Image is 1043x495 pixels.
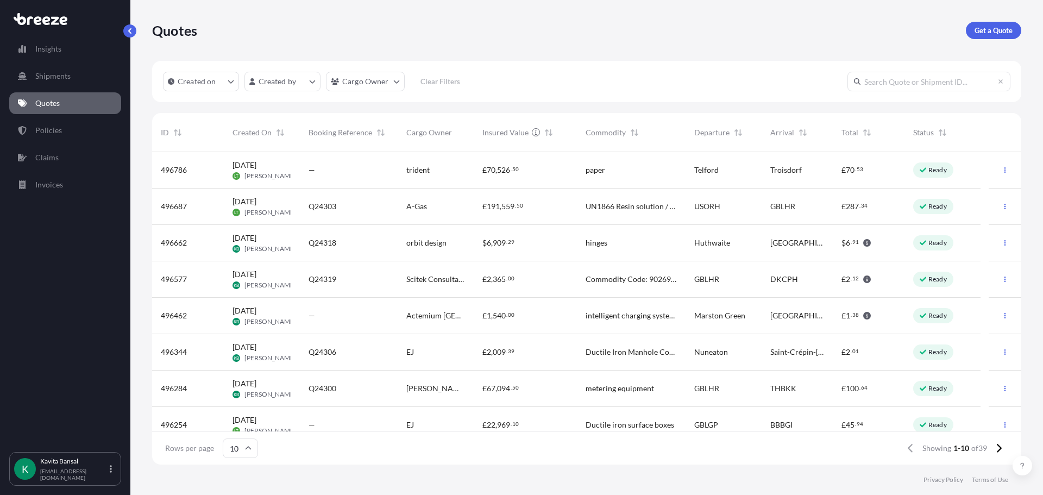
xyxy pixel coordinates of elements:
[846,385,859,392] span: 100
[233,269,256,280] span: [DATE]
[508,313,514,317] span: 00
[846,421,854,429] span: 45
[244,317,296,326] span: [PERSON_NAME]
[35,152,59,163] p: Claims
[163,72,239,91] button: createdOn Filter options
[493,312,506,319] span: 540
[971,443,987,454] span: of 39
[35,71,71,82] p: Shipments
[694,274,719,285] span: GBLHR
[694,310,745,321] span: Marston Green
[482,348,487,356] span: £
[9,38,121,60] a: Insights
[491,239,493,247] span: ,
[161,383,187,394] span: 496284
[406,383,465,394] span: [PERSON_NAME] Metering Ltd
[841,385,846,392] span: £
[161,310,187,321] span: 496462
[861,204,868,208] span: 34
[9,147,121,168] a: Claims
[501,203,514,210] span: 559
[309,347,336,358] span: Q24306
[420,76,460,87] p: Clear Filters
[40,457,108,466] p: Kavita Bansal
[161,419,187,430] span: 496254
[922,443,951,454] span: Showing
[841,312,846,319] span: £
[491,348,493,356] span: ,
[487,348,491,356] span: 2
[309,274,336,285] span: Q24319
[482,312,487,319] span: £
[165,443,214,454] span: Rows per page
[852,349,859,353] span: 01
[586,237,607,248] span: hinges
[586,347,677,358] span: Ductile Iron Manhole Covers
[482,275,487,283] span: £
[770,201,795,212] span: GBLHR
[851,240,852,244] span: .
[928,275,947,284] p: Ready
[694,201,720,212] span: USORH
[847,72,1010,91] input: Search Quote or Shipment ID...
[846,275,850,283] span: 2
[497,166,510,174] span: 526
[234,389,239,400] span: KB
[770,310,825,321] span: [GEOGRAPHIC_DATA]
[852,313,859,317] span: 38
[855,422,856,426] span: .
[851,313,852,317] span: .
[244,390,296,399] span: [PERSON_NAME]
[161,201,187,212] span: 496687
[9,174,121,196] a: Invoices
[841,239,846,247] span: $
[487,203,500,210] span: 191
[161,237,187,248] span: 496662
[234,243,239,254] span: KB
[694,347,728,358] span: Nuneaton
[234,316,239,327] span: KB
[406,310,465,321] span: Actemium [GEOGRAPHIC_DATA]
[309,127,372,138] span: Booking Reference
[846,203,859,210] span: 287
[233,342,256,353] span: [DATE]
[487,275,491,283] span: 2
[770,165,802,176] span: Troisdorf
[406,347,414,358] span: EJ
[512,167,519,171] span: 50
[493,348,506,356] span: 009
[326,72,405,91] button: cargoOwner Filter options
[22,463,28,474] span: K
[244,427,296,435] span: [PERSON_NAME]
[234,353,239,364] span: KB
[859,386,860,390] span: .
[482,239,487,247] span: $
[770,383,796,394] span: THBKK
[586,274,677,285] span: Commodity Code: 9026900000
[506,313,507,317] span: .
[859,204,860,208] span: .
[841,275,846,283] span: £
[694,383,719,394] span: GBLHR
[410,73,471,90] button: Clear Filters
[493,239,506,247] span: 909
[171,126,184,139] button: Sort
[309,237,336,248] span: Q24318
[515,204,516,208] span: .
[233,415,256,425] span: [DATE]
[482,421,487,429] span: £
[342,76,389,87] p: Cargo Owner
[482,385,487,392] span: £
[9,65,121,87] a: Shipments
[374,126,387,139] button: Sort
[309,419,315,430] span: —
[497,385,510,392] span: 094
[482,166,487,174] span: £
[406,201,427,212] span: A-Gas
[406,165,430,176] span: trident
[309,383,336,394] span: Q24300
[975,25,1013,36] p: Get a Quote
[796,126,809,139] button: Sort
[928,421,947,429] p: Ready
[846,166,854,174] span: 70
